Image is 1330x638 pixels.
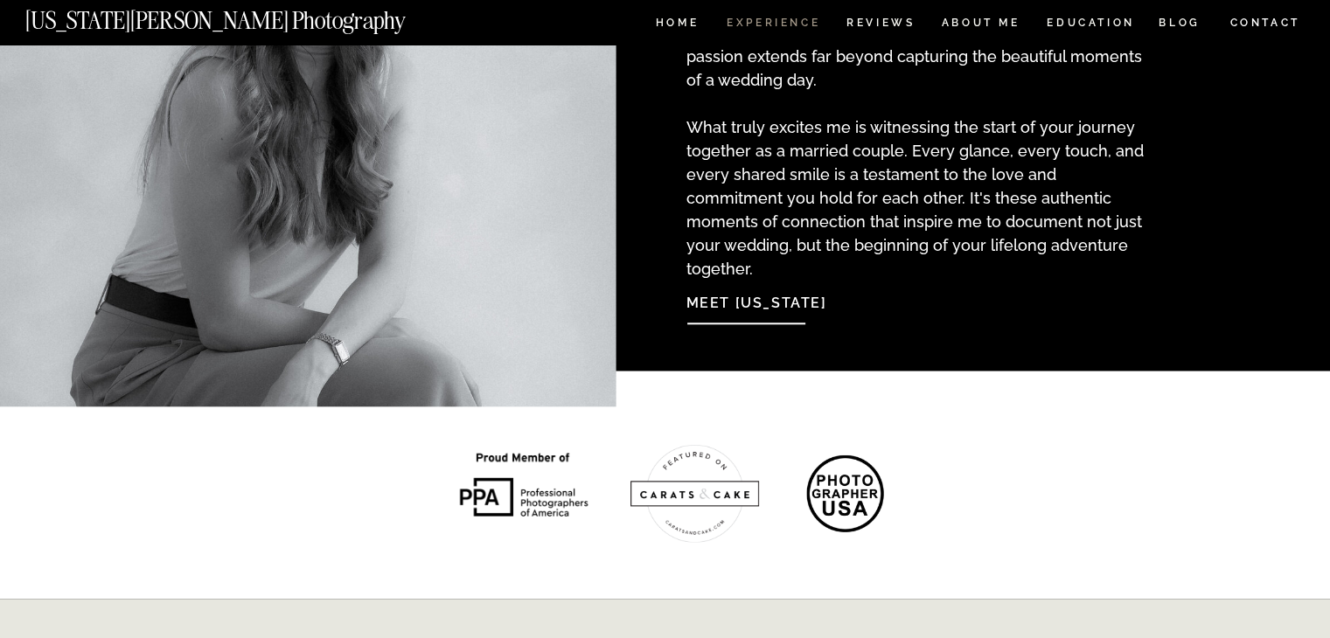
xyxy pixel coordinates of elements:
[941,17,1020,32] a: ABOUT ME
[1159,17,1201,32] a: BLOG
[652,17,702,32] a: HOME
[727,17,818,32] a: Experience
[846,17,912,32] a: REVIEWS
[1045,17,1137,32] a: EDUCATION
[25,9,464,24] a: [US_STATE][PERSON_NAME] Photography
[686,281,876,318] a: Meet [US_STATE]
[1229,13,1301,32] a: CONTACT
